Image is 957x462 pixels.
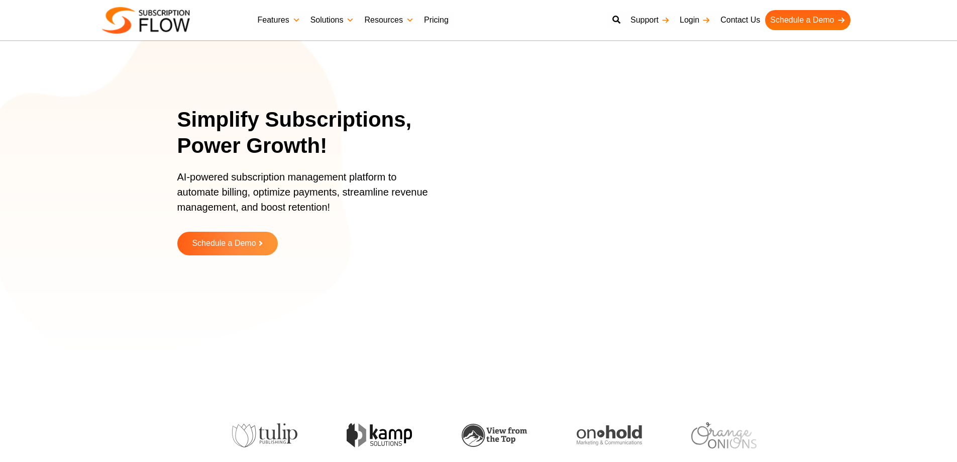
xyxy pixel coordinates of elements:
a: Contact Us [715,10,765,30]
a: Features [253,10,305,30]
a: Schedule a Demo [765,10,850,30]
img: kamp-solution [347,423,412,447]
img: onhold-marketing [577,425,642,445]
p: AI-powered subscription management platform to automate billing, optimize payments, streamline re... [177,169,439,225]
a: Pricing [419,10,454,30]
a: Solutions [305,10,360,30]
img: Subscriptionflow [102,7,190,34]
h1: Simplify Subscriptions, Power Growth! [177,107,451,159]
img: view-from-the-top [462,424,527,447]
img: orange-onions [691,422,757,448]
a: Resources [359,10,418,30]
a: Schedule a Demo [177,232,278,255]
span: Schedule a Demo [192,239,256,248]
img: tulip-publishing [232,423,297,447]
a: Support [625,10,675,30]
a: Login [675,10,715,30]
